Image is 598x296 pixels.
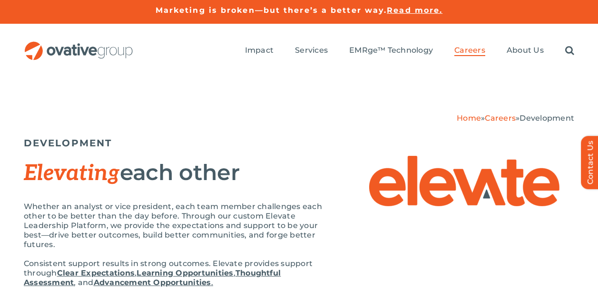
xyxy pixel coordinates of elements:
a: Advancement Opportunities. [94,278,213,287]
strong: Advancement Opportunities [94,278,211,287]
img: Elevate – Elevate Logo [369,156,559,206]
nav: Menu [245,36,574,66]
span: , and [74,278,93,287]
a: Careers [454,46,485,56]
a: Read more. [387,6,442,15]
span: Services [295,46,328,55]
a: OG_Full_horizontal_RGB [24,40,134,49]
a: Impact [245,46,274,56]
span: Impact [245,46,274,55]
a: Careers [485,114,516,123]
a: Marketing is broken—but there’s a better way. [156,6,387,15]
h5: DEVELOPMENT [24,137,574,149]
span: » » [457,114,574,123]
span: Careers [454,46,485,55]
span: , [234,268,235,277]
a: Learning Opportunities [137,268,233,277]
a: About Us [507,46,544,56]
a: Thoughtful Assessment [24,268,281,287]
a: EMRge™ Technology [349,46,433,56]
a: Home [457,114,481,123]
span: , [135,268,137,277]
a: Clear Expectations [57,268,135,277]
span: About Us [507,46,544,55]
p: Whether an analyst or vice president, each team member challenges each other to be better than th... [24,202,335,249]
a: Search [565,46,574,56]
span: EMRge™ Technology [349,46,433,55]
p: Consistent support results in strong outcomes. Elevate provides support through [24,259,335,287]
span: Development [520,114,574,123]
span: Elevating [24,160,120,187]
a: Services [295,46,328,56]
h2: each other [24,161,335,185]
